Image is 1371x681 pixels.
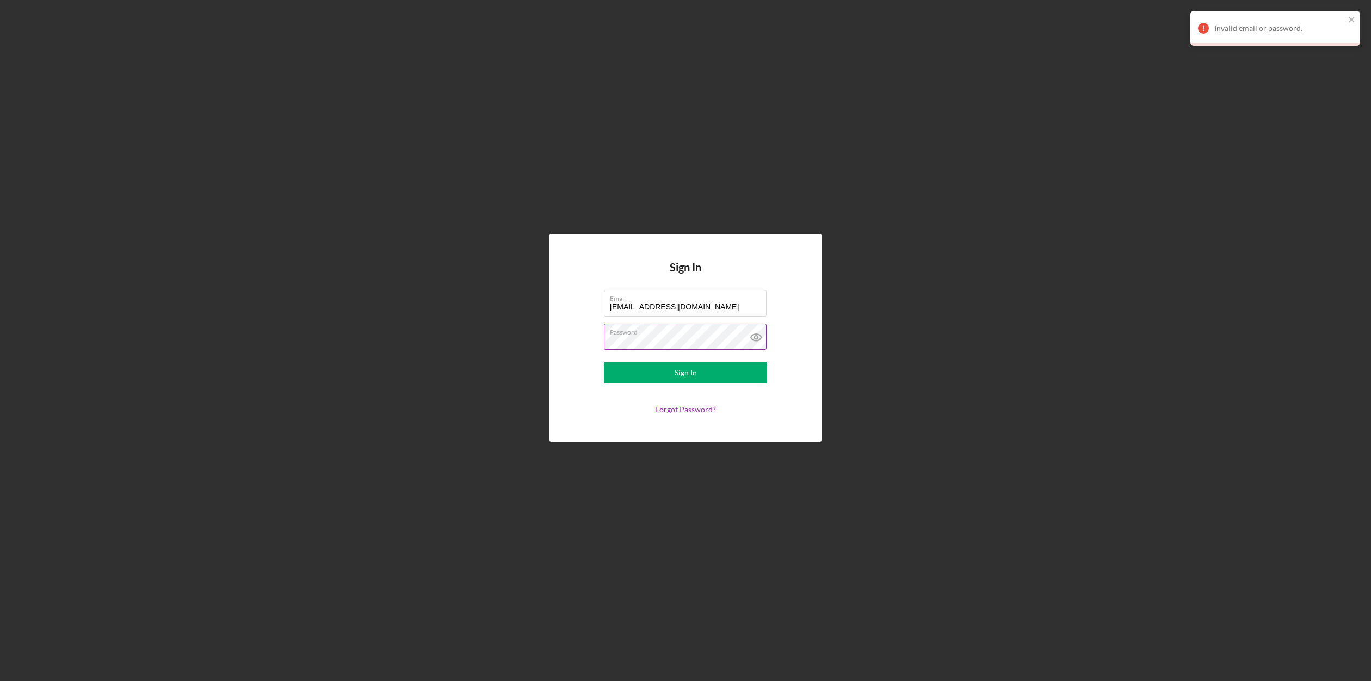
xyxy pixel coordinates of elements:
[655,405,716,414] a: Forgot Password?
[604,362,767,383] button: Sign In
[610,324,767,336] label: Password
[675,362,697,383] div: Sign In
[670,261,701,290] h4: Sign In
[610,290,767,302] label: Email
[1214,24,1345,33] div: Invalid email or password.
[1348,15,1356,26] button: close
